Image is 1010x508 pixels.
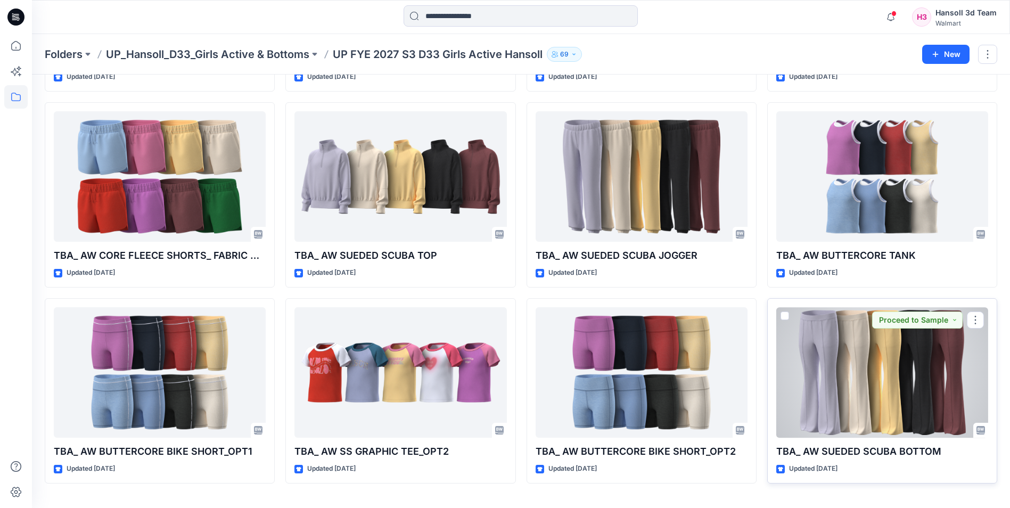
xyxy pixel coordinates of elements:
a: Folders [45,47,83,62]
p: Updated [DATE] [67,463,115,474]
p: TBA_ AW SS GRAPHIC TEE_OPT2 [294,444,506,459]
p: TBA_ AW BUTTERCORE TANK [776,248,988,263]
p: Updated [DATE] [67,267,115,278]
a: TBA_ AW SUEDED SCUBA JOGGER [536,111,748,242]
button: New [922,45,970,64]
p: TBA_ AW CORE FLEECE SHORTS_ FABRIC OPT(2) [54,248,266,263]
p: TBA_ AW BUTTERCORE BIKE SHORT_OPT2 [536,444,748,459]
a: TBA_ AW BUTTERCORE BIKE SHORT_OPT2 [536,307,748,438]
button: 69 [547,47,582,62]
p: TBA_ AW SUEDED SCUBA BOTTOM [776,444,988,459]
p: UP FYE 2027 S3 D33 Girls Active Hansoll [333,47,543,62]
p: TBA_ AW BUTTERCORE BIKE SHORT_OPT1 [54,444,266,459]
p: Updated [DATE] [307,463,356,474]
a: TBA_ AW SUEDED SCUBA BOTTOM [776,307,988,438]
a: TBA_ AW BUTTERCORE TANK [776,111,988,242]
a: TBA_ AW CORE FLEECE SHORTS_ FABRIC OPT(2) [54,111,266,242]
p: Updated [DATE] [548,267,597,278]
p: Updated [DATE] [307,267,356,278]
p: Updated [DATE] [307,71,356,83]
p: Updated [DATE] [789,71,837,83]
div: H3 [912,7,931,27]
p: Updated [DATE] [789,463,837,474]
a: TBA_ AW BUTTERCORE BIKE SHORT_OPT1 [54,307,266,438]
a: TBA_ AW SS GRAPHIC TEE_OPT2 [294,307,506,438]
div: Walmart [935,19,997,27]
p: 69 [560,48,569,60]
p: Updated [DATE] [548,463,597,474]
p: Updated [DATE] [789,267,837,278]
a: TBA_ AW SUEDED SCUBA TOP [294,111,506,242]
p: Updated [DATE] [548,71,597,83]
div: Hansoll 3d Team [935,6,997,19]
p: TBA_ AW SUEDED SCUBA JOGGER [536,248,748,263]
p: Updated [DATE] [67,71,115,83]
a: UP_Hansoll_D33_Girls Active & Bottoms [106,47,309,62]
p: TBA_ AW SUEDED SCUBA TOP [294,248,506,263]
